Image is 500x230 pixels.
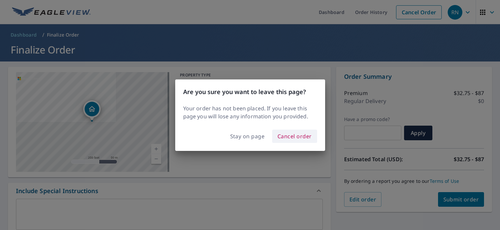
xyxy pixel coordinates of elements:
[183,104,317,120] p: Your order has not been placed. If you leave this page you will lose any information you provided.
[230,132,265,141] span: Stay on page
[225,130,270,143] button: Stay on page
[277,132,312,141] span: Cancel order
[272,130,317,143] button: Cancel order
[183,87,317,96] h3: Are you sure you want to leave this page?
